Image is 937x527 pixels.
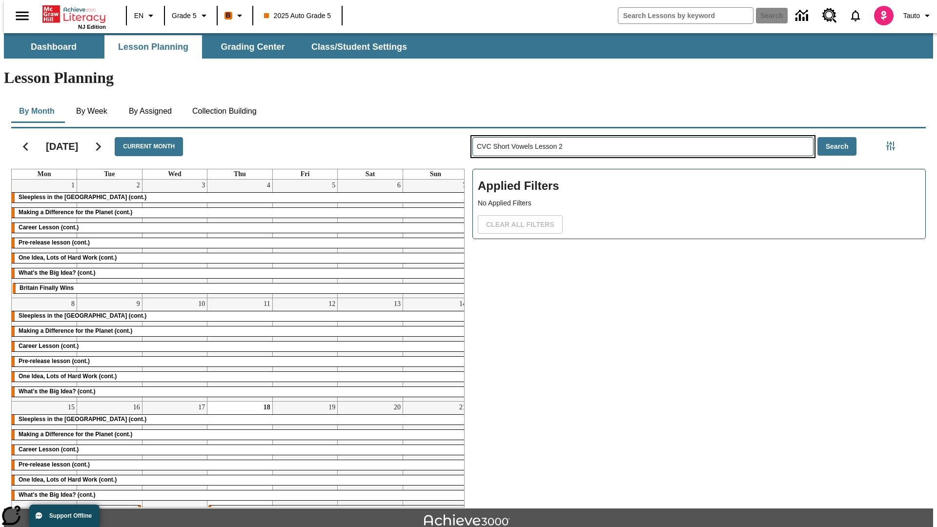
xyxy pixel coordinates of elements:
h2: Applied Filters [478,174,920,198]
div: SubNavbar [4,33,933,59]
a: September 3, 2025 [200,180,207,191]
div: Making a Difference for the Planet (cont.) [12,208,468,218]
a: Thursday [232,169,248,179]
span: Do You Want Fries With That? [85,507,131,523]
span: 2025 Auto Grade 5 [264,11,331,21]
a: Saturday [364,169,377,179]
div: Making a Difference for the Planet (cont.) [12,430,468,440]
button: Class/Student Settings [304,35,415,59]
span: What's the Big Idea? (cont.) [19,269,96,276]
a: September 11, 2025 [262,298,272,310]
h1: Lesson Planning [4,69,933,87]
td: September 6, 2025 [338,180,403,298]
button: Filters Side menu [881,136,900,156]
span: Sleepless in the Animal Kingdom (cont.) [19,194,146,201]
a: September 14, 2025 [457,298,468,310]
span: Sleepless in the Animal Kingdom (cont.) [19,312,146,319]
td: September 8, 2025 [12,298,77,401]
button: Grade: Grade 5, Select a grade [168,7,214,24]
span: One Idea, Lots of Hard Work (cont.) [19,254,117,261]
td: September 5, 2025 [272,180,338,298]
span: Britain Finally Wins [20,284,74,291]
button: Boost Class color is orange. Change class color [221,7,249,24]
span: Dashboard [31,41,77,53]
a: Friday [299,169,312,179]
div: Pre-release lesson (cont.) [12,460,468,470]
button: By Assigned [121,100,180,123]
a: Sunday [428,169,443,179]
button: Lesson Planning [104,35,202,59]
a: Wednesday [166,169,183,179]
a: September 19, 2025 [326,402,337,413]
button: Previous [13,134,38,159]
a: September 18, 2025 [262,402,272,413]
span: Lesson Planning [118,41,188,53]
a: September 13, 2025 [392,298,403,310]
div: Do You Want Fries With That? [78,506,141,525]
a: September 1, 2025 [69,180,77,191]
a: September 8, 2025 [69,298,77,310]
a: September 17, 2025 [196,402,207,413]
div: Britain Finally Wins [13,284,467,293]
a: Home [42,4,106,24]
input: search field [618,8,753,23]
div: Career Lesson (cont.) [12,342,468,351]
div: One Idea, Lots of Hard Work (cont.) [12,372,468,382]
td: September 12, 2025 [272,298,338,401]
td: September 3, 2025 [142,180,207,298]
a: September 7, 2025 [461,180,468,191]
span: NJ Edition [78,24,106,30]
a: September 20, 2025 [392,402,403,413]
span: Making a Difference for the Planet (cont.) [19,327,132,334]
a: Tuesday [102,169,117,179]
div: Home [42,3,106,30]
button: Support Offline [29,505,100,527]
a: September 21, 2025 [457,402,468,413]
td: September 2, 2025 [77,180,143,298]
a: September 4, 2025 [265,180,272,191]
a: Data Center [790,2,816,29]
a: September 10, 2025 [196,298,207,310]
td: September 13, 2025 [338,298,403,401]
span: B [226,9,231,21]
div: What's the Big Idea? (cont.) [12,387,468,397]
span: Pre-release lesson (cont.) [19,461,90,468]
div: Search [465,124,926,507]
div: What's the Big Idea? (cont.) [12,268,468,278]
span: Grade 5 [172,11,197,21]
span: Career Lesson (cont.) [19,446,79,453]
button: By Week [67,100,116,123]
div: What's the Big Idea? (cont.) [12,490,468,500]
button: Dashboard [5,35,102,59]
td: September 11, 2025 [207,298,273,401]
span: What's the Big Idea? (cont.) [19,491,96,498]
div: Making a Difference for the Planet (cont.) [12,326,468,336]
td: September 1, 2025 [12,180,77,298]
div: Cars of the Future? (cont.) [208,506,468,515]
div: Sleepless in the Animal Kingdom (cont.) [12,193,468,203]
div: Pre-release lesson (cont.) [12,238,468,248]
div: One Idea, Lots of Hard Work (cont.) [12,475,468,485]
button: Language: EN, Select a language [130,7,161,24]
img: avatar image [874,6,894,25]
a: September 6, 2025 [395,180,403,191]
div: Career Lesson (cont.) [12,445,468,455]
button: Grading Center [204,35,302,59]
span: Grading Center [221,41,285,53]
div: Career Lesson (cont.) [12,223,468,233]
a: September 12, 2025 [326,298,337,310]
td: September 10, 2025 [142,298,207,401]
a: Resource Center, Will open in new tab [816,2,843,29]
a: September 2, 2025 [135,180,142,191]
button: Current Month [115,137,183,156]
span: Sleepless in the Animal Kingdom (cont.) [19,416,146,423]
span: One Idea, Lots of Hard Work (cont.) [19,373,117,380]
h2: [DATE] [46,141,78,152]
span: Making a Difference for the Planet (cont.) [19,431,132,438]
button: Open side menu [8,1,37,30]
button: Search [817,137,857,156]
td: September 14, 2025 [403,298,468,401]
span: Making a Difference for the Planet (cont.) [19,209,132,216]
p: No Applied Filters [478,198,920,208]
span: Pre-release lesson (cont.) [19,239,90,246]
